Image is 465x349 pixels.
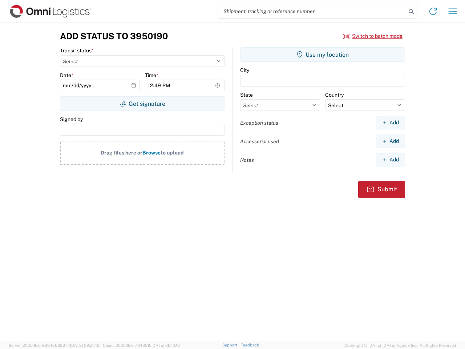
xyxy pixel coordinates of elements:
[101,150,142,156] span: Drag files here or
[60,31,168,41] h3: Add Status to 3950190
[325,92,344,98] label: Country
[60,47,94,54] label: Transit status
[344,342,456,349] span: Copyright © [DATE]-[DATE] Agistix Inc., All Rights Reserved
[145,72,158,79] label: Time
[222,343,240,347] a: Support
[142,150,161,156] span: Browse
[151,343,180,348] span: [DATE] 08:10:16
[70,343,100,348] span: [DATE] 09:51:42
[376,116,405,129] button: Add
[358,181,405,198] button: Submit
[240,343,259,347] a: Feedback
[376,153,405,167] button: Add
[376,135,405,148] button: Add
[60,96,225,111] button: Get signature
[240,138,279,145] label: Accessorial used
[103,343,180,348] span: Client: 2025.18.0-7346316
[60,72,73,79] label: Date
[240,47,405,62] button: Use my location
[240,157,254,163] label: Notes
[161,150,184,156] span: to upload
[343,30,403,42] button: Switch to batch mode
[60,116,83,123] label: Signed by
[240,120,278,126] label: Exception status
[240,92,253,98] label: State
[240,67,249,73] label: City
[218,4,406,18] input: Shipment, tracking or reference number
[9,343,100,348] span: Server: 2025.18.0-9334b682874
